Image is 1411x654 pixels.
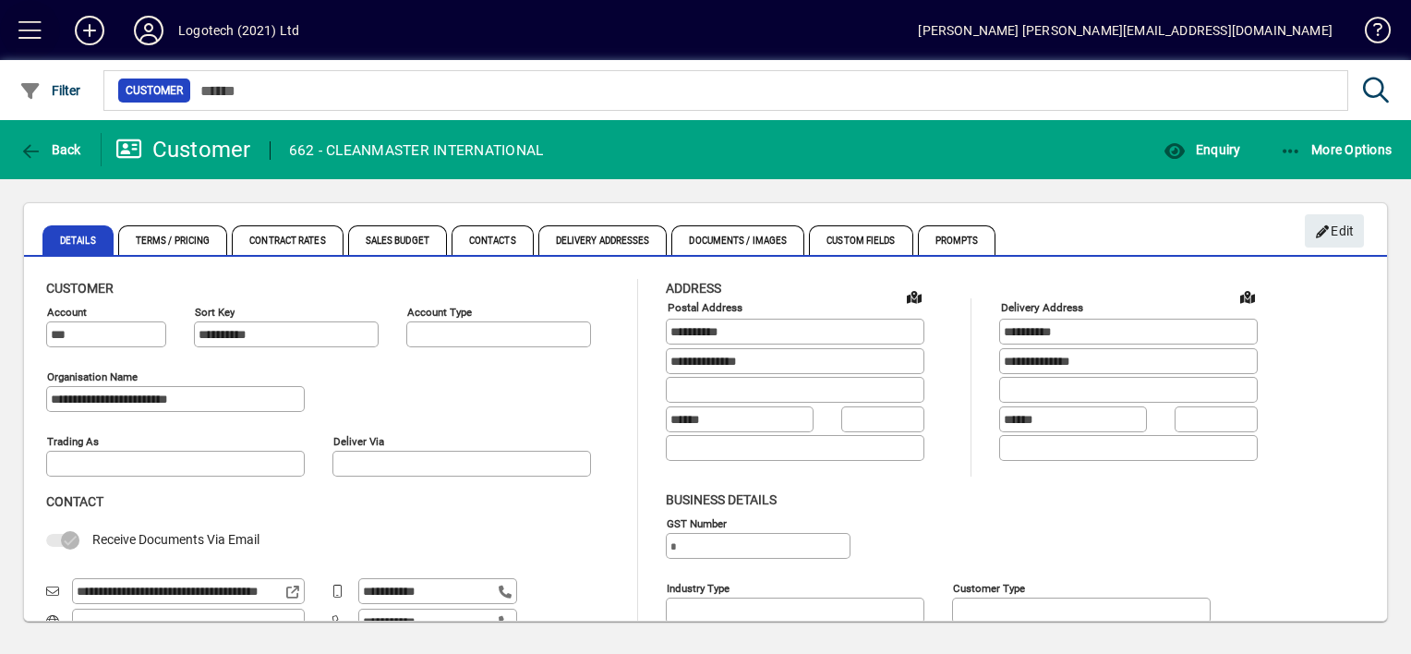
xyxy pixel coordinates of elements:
button: Filter [15,74,86,107]
div: 662 - CLEANMASTER INTERNATIONAL [289,136,544,165]
mat-label: Industry type [667,581,730,594]
a: View on map [899,282,929,311]
div: Customer [115,135,251,164]
span: Contract Rates [232,225,343,255]
mat-label: Account [47,306,87,319]
button: Enquiry [1159,133,1245,166]
span: Custom Fields [809,225,912,255]
button: Back [15,133,86,166]
button: More Options [1275,133,1397,166]
span: Terms / Pricing [118,225,228,255]
div: [PERSON_NAME] [PERSON_NAME][EMAIL_ADDRESS][DOMAIN_NAME] [918,16,1333,45]
span: Business details [666,492,777,507]
span: Sales Budget [348,225,447,255]
mat-label: Deliver via [333,435,384,448]
span: Back [19,142,81,157]
button: Add [60,14,119,47]
span: Address [666,281,721,296]
span: Contacts [452,225,534,255]
span: More Options [1280,142,1393,157]
span: Receive Documents Via Email [92,532,259,547]
a: Knowledge Base [1351,4,1388,64]
mat-label: Account Type [407,306,472,319]
mat-label: GST Number [667,516,727,529]
div: Logotech (2021) Ltd [178,16,299,45]
mat-label: Customer type [953,581,1025,594]
span: Filter [19,83,81,98]
a: View on map [1233,282,1262,311]
button: Edit [1305,214,1364,248]
mat-label: Trading as [47,435,99,448]
span: Customer [46,281,114,296]
button: Profile [119,14,178,47]
span: Details [42,225,114,255]
span: Contact [46,494,103,509]
span: Delivery Addresses [538,225,668,255]
span: Documents / Images [671,225,804,255]
span: Enquiry [1164,142,1240,157]
span: Customer [126,81,183,100]
span: Edit [1315,216,1355,247]
span: Prompts [918,225,996,255]
mat-label: Sort key [195,306,235,319]
mat-label: Organisation name [47,370,138,383]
